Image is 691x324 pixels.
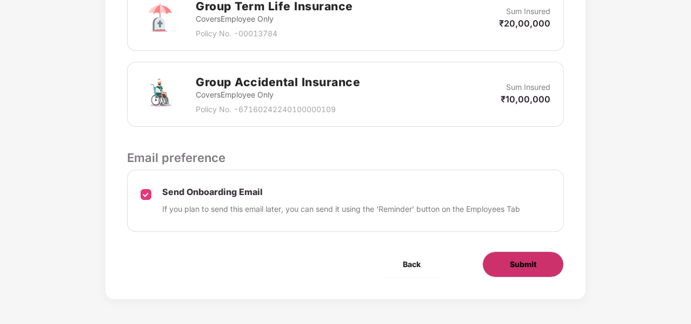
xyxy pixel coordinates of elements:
p: If you plan to send this email later, you can send it using the ‘Reminder’ button on the Employee... [162,203,520,215]
p: Sum Insured [506,5,550,17]
p: ₹20,00,000 [499,17,550,29]
p: ₹10,00,000 [501,93,550,105]
p: Covers Employee Only [196,13,353,25]
span: Back [403,258,421,270]
h2: Group Accidental Insurance [196,73,360,91]
p: Policy No. - 00013784 [196,28,353,40]
p: Email preference [127,148,564,167]
button: Back [376,251,448,277]
p: Policy No. - 67160242240100000109 [196,103,360,115]
p: Send Onboarding Email [162,186,520,198]
span: Submit [510,258,536,270]
p: Sum Insured [506,81,550,93]
img: svg+xml;base64,PHN2ZyB4bWxucz0iaHR0cDovL3d3dy53My5vcmcvMjAwMC9zdmciIHdpZHRoPSI3MiIgaGVpZ2h0PSI3Mi... [141,75,180,114]
p: Covers Employee Only [196,89,360,101]
button: Submit [482,251,564,277]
